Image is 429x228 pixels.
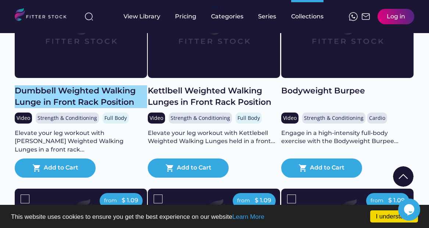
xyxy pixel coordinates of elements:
[232,213,264,220] a: Learn More
[304,114,364,122] div: Strength & Conditioning
[283,114,297,122] div: Video
[281,85,414,97] div: Bodyweight Burpee
[298,164,307,172] button: shopping_cart
[154,195,162,203] img: Rectangle%205126%20%281%29.svg
[388,196,405,204] div: $ 1.09
[291,13,323,21] div: Collections
[104,114,127,122] div: Full Body
[177,164,211,172] div: Add to Cart
[11,214,418,220] p: This website uses cookies to ensure you get the best experience on our website
[258,13,276,21] div: Series
[361,12,370,21] img: Frame%2051.svg
[150,114,163,122] div: Video
[104,197,117,204] div: from
[237,114,260,122] div: Full Body
[15,8,73,23] img: LOGO.svg
[148,129,280,146] div: Elevate your leg workout with Kettlebell Weighted Walking Lunges held in a front...
[15,129,147,154] div: Elevate your leg workout with [PERSON_NAME] Weighted Walking Lunges in a front rack...
[85,12,93,21] img: search-normal%203.svg
[175,13,196,21] div: Pricing
[122,196,138,204] div: $ 1.09
[398,199,422,221] iframe: chat widget
[211,4,221,11] div: fvck
[21,195,29,203] img: Rectangle%205126%20%281%29.svg
[32,164,41,172] button: shopping_cart
[161,4,267,63] img: Frame%2079%20%281%29.svg
[124,13,160,21] div: View Library
[370,210,418,222] a: I understand!
[371,197,383,204] div: from
[28,4,134,63] img: Frame%2079%20%281%29.svg
[237,197,250,204] div: from
[44,164,78,172] div: Add to Cart
[211,13,243,21] div: Categories
[37,114,97,122] div: Strength & Conditioning
[294,4,400,63] img: Frame%2079%20%281%29.svg
[369,114,385,122] div: Cardio
[287,195,296,203] img: Rectangle%205126%20%281%29.svg
[148,85,280,108] div: Kettlbell Weighted Walking Lunges in Front Rack Position
[281,129,414,146] div: Engage in a high-intensity full-body exercise with the Bodyweight Burpee...
[393,166,414,187] img: Group%201000002322%20%281%29.svg
[165,164,174,172] button: shopping_cart
[349,12,358,21] img: meteor-icons_whatsapp%20%281%29.svg
[15,85,147,108] div: Dumbbell Weighted Walking Lunge in Front Rack Position
[17,114,30,122] div: Video
[387,13,405,21] div: Log in
[171,114,230,122] div: Strength & Conditioning
[255,196,271,204] div: $ 1.09
[310,164,344,172] div: Add to Cart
